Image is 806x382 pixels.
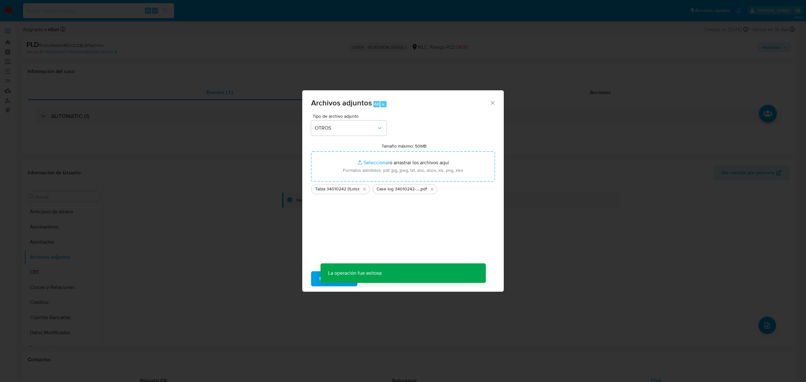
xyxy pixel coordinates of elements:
[311,97,372,108] span: Archivos adjuntos
[374,101,379,107] span: Alt
[351,186,360,192] span: .xlsx
[382,101,384,107] span: a
[361,185,368,193] button: Eliminar Tabla 34010242 (1).xlsx
[428,185,436,193] button: Eliminar Case log 34010242- 10_09_2025 (1).pdf
[313,114,388,118] span: Tipo de archivo adjunto
[315,186,351,192] span: Tabla 34010242 (1)
[377,186,420,192] span: Case log 34010242- 10_09_2025 (1)
[311,121,387,136] button: OTROS
[490,100,495,105] button: Cerrar
[382,143,427,149] label: Tamaño máximo: 50MB
[319,272,349,286] span: Subir archivo
[420,186,427,192] span: .pdf
[311,182,495,194] ul: Archivos seleccionados
[311,271,357,286] button: Subir archivo
[315,125,377,131] span: OTROS
[368,272,389,286] span: Cancelar
[321,263,389,283] p: La operación fue exitosa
